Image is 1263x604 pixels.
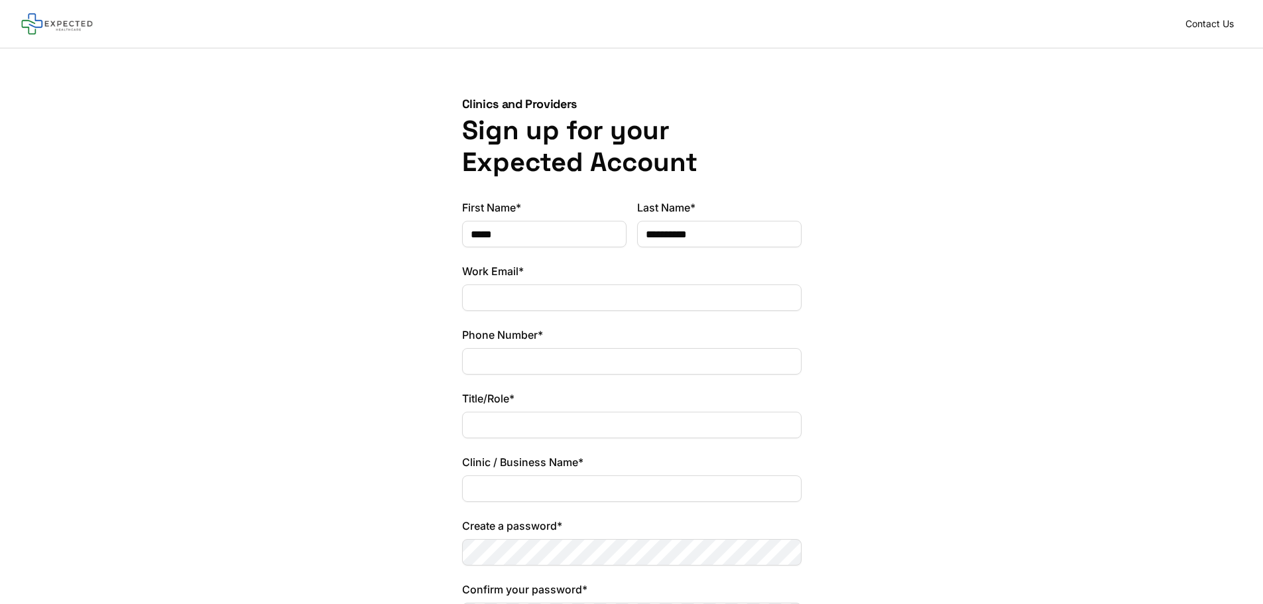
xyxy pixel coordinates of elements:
[462,581,802,597] label: Confirm your password*
[637,200,802,215] label: Last Name*
[1177,15,1242,33] a: Contact Us
[462,200,627,215] label: First Name*
[462,96,802,112] p: Clinics and Providers
[462,327,802,343] label: Phone Number*
[462,263,802,279] label: Work Email*
[462,454,802,470] label: Clinic / Business Name*
[462,518,802,534] label: Create a password*
[462,115,802,178] h1: Sign up for your Expected Account
[462,391,802,406] label: Title/Role*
